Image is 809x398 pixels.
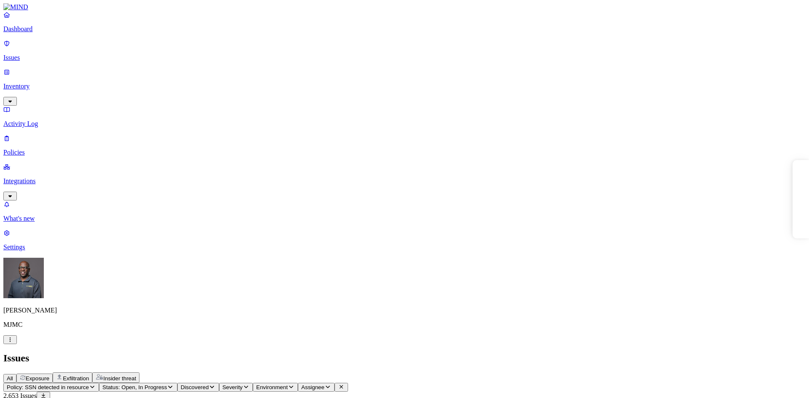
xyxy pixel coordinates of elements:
[63,375,89,382] span: Exfiltration
[222,384,243,390] span: Severity
[3,149,806,156] p: Policies
[3,25,806,33] p: Dashboard
[3,243,806,251] p: Settings
[3,200,806,222] a: What's new
[181,384,209,390] span: Discovered
[3,229,806,251] a: Settings
[3,163,806,199] a: Integrations
[3,83,806,90] p: Inventory
[3,353,806,364] h2: Issues
[3,11,806,33] a: Dashboard
[103,375,136,382] span: Insider threat
[7,384,89,390] span: Policy: SSN detected in resource
[7,375,13,382] span: All
[3,40,806,61] a: Issues
[3,54,806,61] p: Issues
[3,3,806,11] a: MIND
[3,258,44,298] img: Gregory Thomas
[3,307,806,314] p: [PERSON_NAME]
[301,384,324,390] span: Assignee
[3,215,806,222] p: What's new
[3,106,806,128] a: Activity Log
[3,177,806,185] p: Integrations
[102,384,167,390] span: Status: Open, In Progress
[3,120,806,128] p: Activity Log
[256,384,288,390] span: Environment
[3,134,806,156] a: Policies
[3,321,806,329] p: MJMC
[3,3,28,11] img: MIND
[26,375,49,382] span: Exposure
[3,68,806,104] a: Inventory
